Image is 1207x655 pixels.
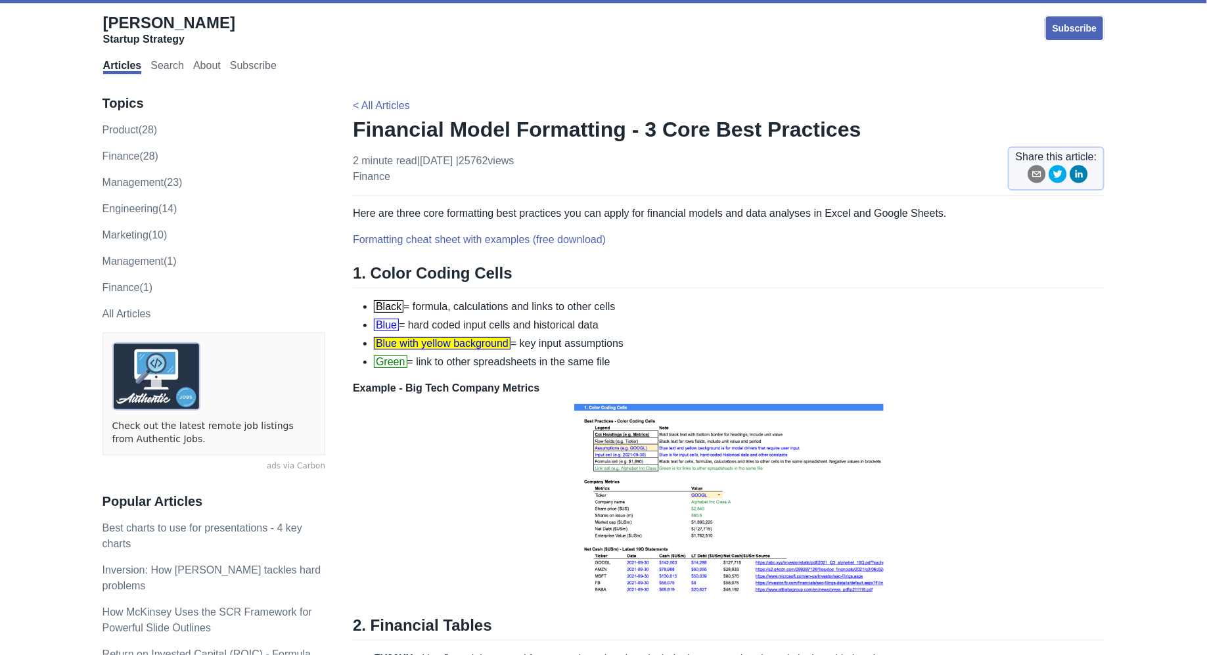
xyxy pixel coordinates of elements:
a: [PERSON_NAME]Startup Strategy [103,13,235,46]
a: management(23) [102,177,183,188]
a: Formatting cheat sheet with examples (free download) [353,234,606,245]
a: finance [353,171,390,182]
a: All Articles [102,308,151,319]
span: | 25762 views [456,155,514,166]
button: twitter [1049,165,1067,188]
li: = key input assumptions [374,336,1105,351]
a: Management(1) [102,256,177,267]
a: Articles [103,60,142,74]
div: Startup Strategy [103,33,235,46]
p: Here are three core formatting best practices you can apply for financial models and data analyse... [353,206,1105,221]
a: finance(28) [102,150,158,162]
span: Blue [374,319,399,331]
a: About [193,60,221,74]
li: = formula, calculations and links to other cells [374,299,1105,315]
a: Inversion: How [PERSON_NAME] tackles hard problems [102,564,321,591]
strong: Example - Big Tech Company Metrics [353,382,539,394]
a: engineering(14) [102,203,177,214]
a: < All Articles [353,100,410,111]
span: Green [374,355,407,368]
span: Blue with yellow background [374,337,511,350]
img: ads via Carbon [112,342,200,411]
a: Subscribe [230,60,277,74]
h3: Topics [102,95,325,112]
span: [PERSON_NAME] [103,14,235,32]
a: Check out the latest remote job listings from Authentic Jobs. [112,420,315,445]
img: COLORCODE [571,396,887,600]
a: Subscribe [1045,15,1105,41]
a: Best charts to use for presentations - 4 key charts [102,522,302,549]
p: 2 minute read | [DATE] [353,153,514,185]
a: product(28) [102,124,158,135]
a: Search [150,60,184,74]
h2: 1. Color Coding Cells [353,263,1105,288]
a: Finance(1) [102,282,152,293]
a: How McKinsey Uses the SCR Framework for Powerful Slide Outlines [102,606,312,633]
span: Share this article: [1016,149,1097,165]
li: = hard coded input cells and historical data [374,317,1105,333]
a: ads via Carbon [102,461,325,472]
h1: Financial Model Formatting - 3 Core Best Practices [353,116,1105,143]
button: linkedin [1070,165,1088,188]
span: Black [374,300,403,313]
h2: 2. Financial Tables [353,616,1105,641]
h3: Popular Articles [102,493,325,510]
li: = link to other spreadsheets in the same file [374,354,1105,370]
a: marketing(10) [102,229,168,240]
button: email [1028,165,1046,188]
